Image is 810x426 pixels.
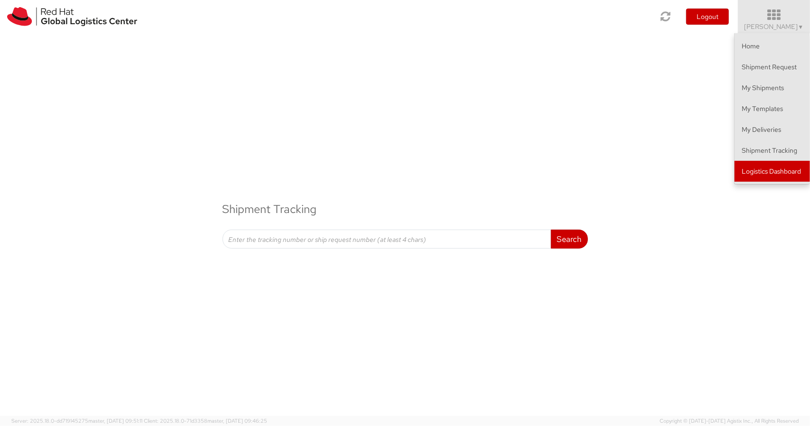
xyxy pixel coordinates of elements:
[223,230,551,249] input: Enter the tracking number or ship request number (at least 4 chars)
[735,36,810,56] a: Home
[207,417,267,424] span: master, [DATE] 09:46:25
[551,230,588,249] button: Search
[660,417,799,425] span: Copyright © [DATE]-[DATE] Agistix Inc., All Rights Reserved
[144,417,267,424] span: Client: 2025.18.0-71d3358
[686,9,729,25] button: Logout
[745,22,804,31] span: [PERSON_NAME]
[735,119,810,140] a: My Deliveries
[735,56,810,77] a: Shipment Request
[223,189,588,230] h3: Shipment Tracking
[7,7,137,26] img: rh-logistics-00dfa346123c4ec078e1.svg
[88,417,142,424] span: master, [DATE] 09:51:11
[735,161,810,182] a: Logistics Dashboard
[798,23,804,31] span: ▼
[735,77,810,98] a: My Shipments
[11,417,142,424] span: Server: 2025.18.0-dd719145275
[735,98,810,119] a: My Templates
[735,140,810,161] a: Shipment Tracking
